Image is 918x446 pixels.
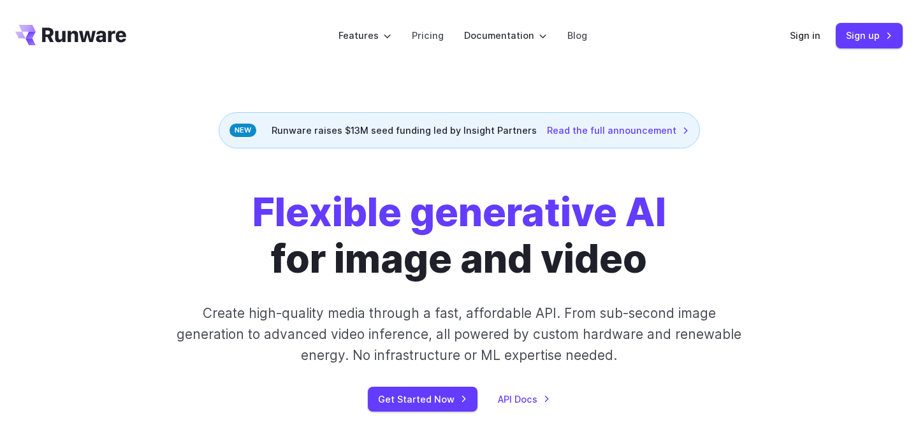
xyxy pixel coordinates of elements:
[790,28,820,43] a: Sign in
[412,28,444,43] a: Pricing
[567,28,587,43] a: Blog
[547,123,689,138] a: Read the full announcement
[252,189,666,236] strong: Flexible generative AI
[219,112,700,148] div: Runware raises $13M seed funding led by Insight Partners
[836,23,903,48] a: Sign up
[464,28,547,43] label: Documentation
[498,392,550,406] a: API Docs
[252,189,666,282] h1: for image and video
[368,387,477,412] a: Get Started Now
[15,25,126,45] a: Go to /
[175,303,743,366] p: Create high-quality media through a fast, affordable API. From sub-second image generation to adv...
[339,28,391,43] label: Features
